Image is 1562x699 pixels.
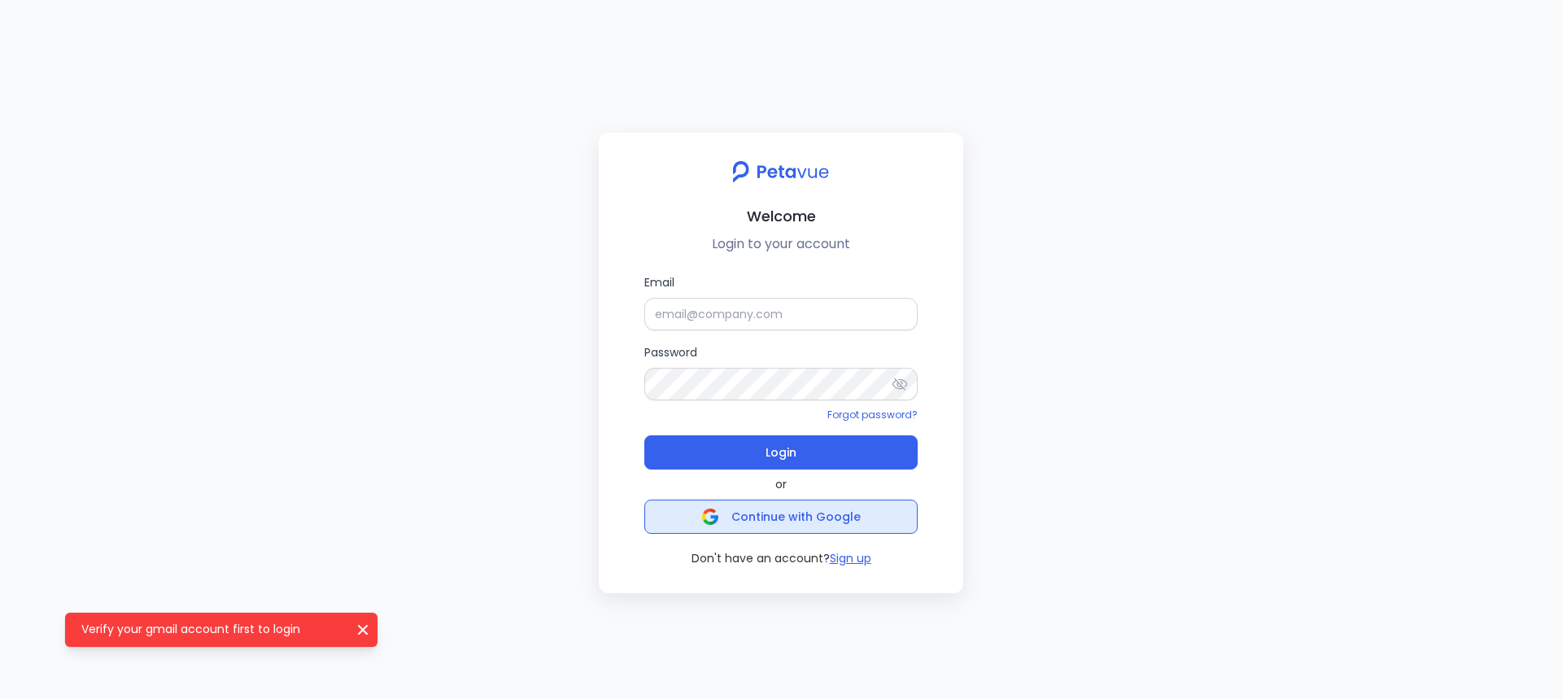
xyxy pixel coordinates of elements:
[644,298,918,330] input: Email
[612,234,950,254] p: Login to your account
[766,441,796,464] span: Login
[722,152,840,191] img: petavue logo
[692,550,830,567] span: Don't have an account?
[644,343,918,400] label: Password
[644,368,918,400] input: Password
[81,621,342,637] p: Verify your gmail account first to login
[731,509,861,525] span: Continue with Google
[644,500,918,534] button: Continue with Google
[644,273,918,330] label: Email
[65,613,377,647] div: Verify your gmail account first to login
[827,408,918,422] a: Forgot password?
[830,550,871,567] button: Sign up
[644,435,918,470] button: Login
[612,204,950,228] h2: Welcome
[775,476,787,493] span: or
